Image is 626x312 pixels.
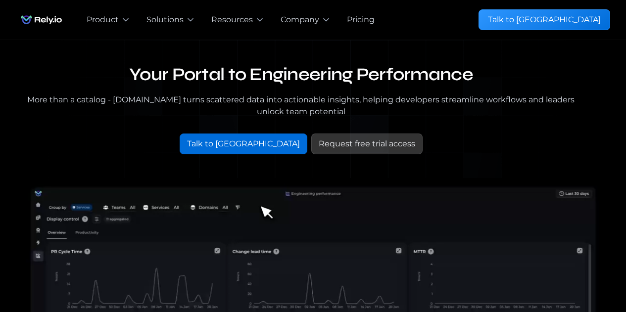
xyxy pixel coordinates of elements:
div: Resources [211,14,253,26]
div: Talk to [GEOGRAPHIC_DATA] [488,14,601,26]
img: Rely.io logo [16,10,67,30]
div: Solutions [146,14,184,26]
iframe: Chatbot [561,247,612,298]
a: Talk to [GEOGRAPHIC_DATA] [180,134,307,154]
div: Company [281,14,319,26]
div: Talk to [GEOGRAPHIC_DATA] [187,138,300,150]
div: Request free trial access [319,138,415,150]
a: Pricing [347,14,375,26]
a: Request free trial access [311,134,423,154]
div: Product [87,14,119,26]
div: More than a catalog - [DOMAIN_NAME] turns scattered data into actionable insights, helping develo... [16,94,586,118]
h1: Your Portal to Engineering Performance [16,64,586,86]
a: home [16,10,67,30]
a: Talk to [GEOGRAPHIC_DATA] [479,9,610,30]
